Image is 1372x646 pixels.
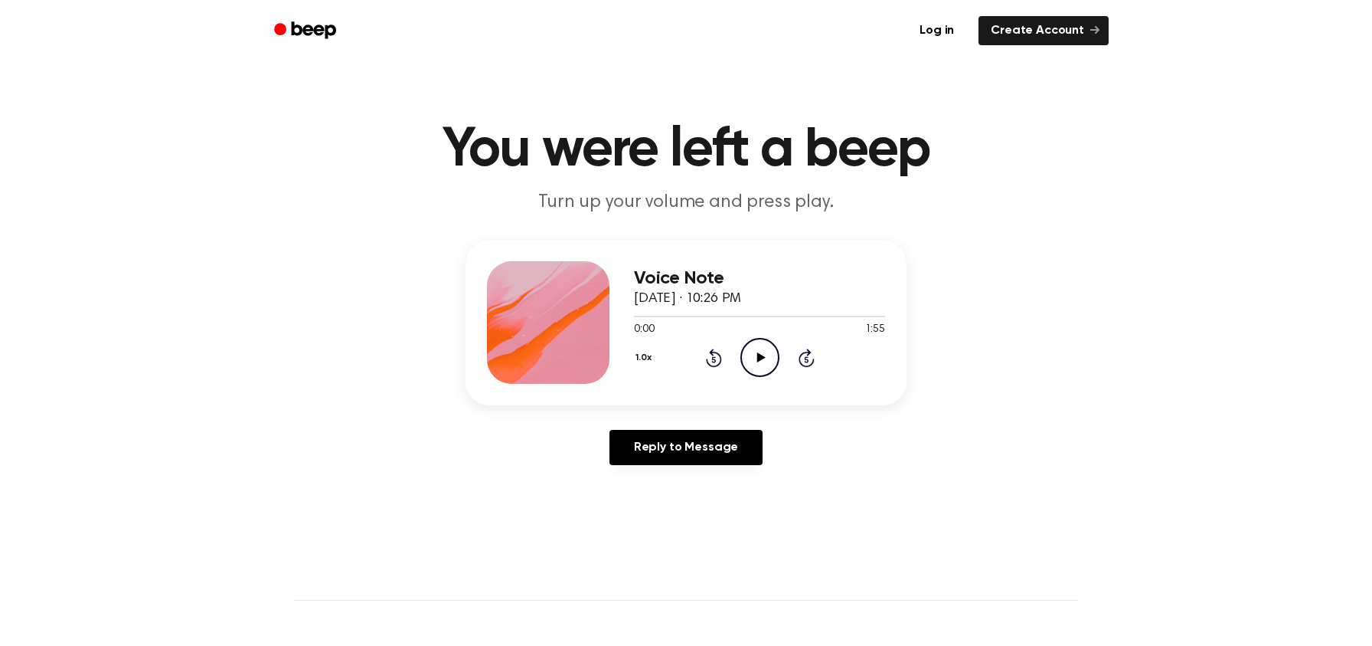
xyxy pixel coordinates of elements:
p: Turn up your volume and press play. [392,190,980,215]
a: Reply to Message [609,430,763,465]
h1: You were left a beep [294,123,1078,178]
h3: Voice Note [634,268,885,289]
span: 0:00 [634,322,654,338]
button: 1.0x [634,345,657,371]
a: Log in [904,13,969,48]
a: Beep [263,16,350,46]
span: 1:55 [865,322,885,338]
a: Create Account [978,16,1109,45]
span: [DATE] · 10:26 PM [634,292,741,306]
